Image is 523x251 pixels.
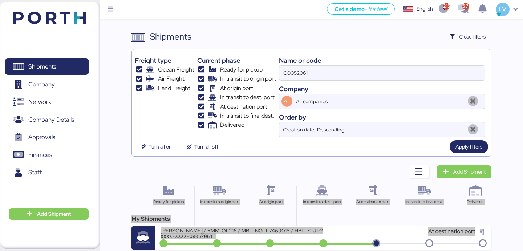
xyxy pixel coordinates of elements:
a: Network [5,94,89,110]
div: At origin port [249,199,293,205]
span: Land Freight [158,84,190,93]
span: Ready for pickup [220,65,263,74]
div: Company [279,84,485,94]
button: Apply filters [450,140,488,153]
button: Add Shipment [9,208,89,220]
a: Finances [5,146,89,163]
span: In transit to dest. port [220,93,275,102]
span: Ocean Freight [158,65,194,74]
a: Add Shipment [437,165,491,178]
div: My Shipments [131,215,491,223]
a: Approvals [5,129,89,146]
span: At origin port [220,84,253,93]
div: In transit to origin port [198,199,242,205]
span: In transit to origin port [220,74,276,83]
span: At destination port [428,227,475,235]
div: In transit to dest. port [300,199,344,205]
span: Network [28,97,51,107]
span: Add Shipment [453,167,486,176]
div: [PERSON_NAME] / YMM-OI-216 / MBL: NGTL7469018 / HBL: YTJTGI100028 / LCL [161,227,323,233]
div: Name or code [279,56,485,65]
a: Shipments [5,58,89,75]
span: LV [499,4,506,14]
a: Company [5,76,89,93]
input: AL [295,94,464,109]
span: AL [284,97,291,105]
div: Order by [279,112,485,122]
a: Company Details [5,111,89,128]
span: Apply filters [455,142,482,151]
span: Company Details [28,114,74,125]
button: Turn all on [135,140,178,153]
div: Ready for pickup [146,199,191,205]
span: Add Shipment [37,210,71,218]
span: Close filters [459,32,486,41]
span: Company [28,79,55,90]
a: Staff [5,164,89,181]
span: Delivered [220,121,244,129]
div: In transit to final dest. [402,199,447,205]
span: In transit to final dest. [220,112,274,120]
div: English [416,5,433,13]
span: Approvals [28,132,55,142]
div: Delivered [453,199,498,205]
div: Freight type [135,56,194,65]
span: Staff [28,167,42,178]
span: Turn all on [149,142,172,151]
button: Close filters [444,30,491,43]
div: XXXX-XXXX-O0052061 [161,234,323,239]
span: Finances [28,150,52,160]
button: Turn all off [181,140,224,153]
div: At destination port [351,199,396,205]
span: Turn all off [194,142,218,151]
div: Shipments [150,30,191,43]
div: Current phase [197,56,276,65]
button: Menu [104,3,117,16]
span: Shipments [28,61,56,72]
span: At destination port [220,102,267,111]
span: Air Freight [158,74,185,83]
